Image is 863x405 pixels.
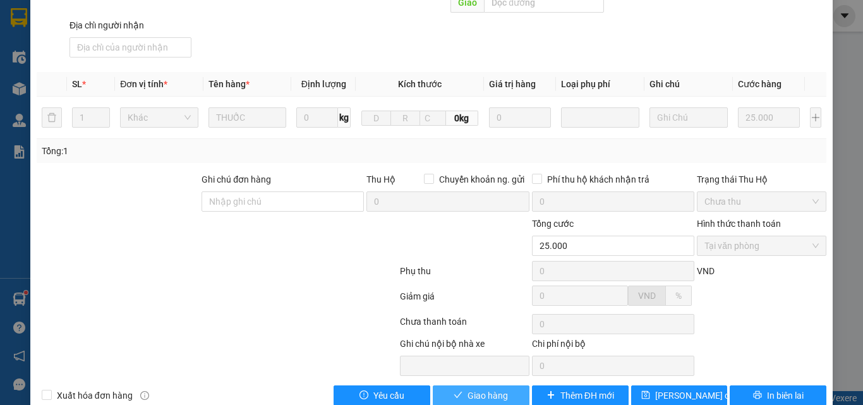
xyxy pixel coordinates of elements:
[704,192,819,211] span: Chưa thu
[361,111,391,126] input: D
[202,174,271,184] label: Ghi chú đơn hàng
[42,144,334,158] div: Tổng: 1
[560,389,614,402] span: Thêm ĐH mới
[446,111,478,126] span: 0kg
[390,111,420,126] input: R
[738,107,800,128] input: 0
[641,390,650,401] span: save
[697,266,715,276] span: VND
[52,389,138,402] span: Xuất hóa đơn hàng
[532,337,694,356] div: Chi phí nội bộ
[400,337,529,356] div: Ghi chú nội bộ nhà xe
[366,174,395,184] span: Thu Hộ
[489,79,536,89] span: Giá trị hàng
[644,72,733,97] th: Ghi chú
[338,107,351,128] span: kg
[208,79,250,89] span: Tên hàng
[69,18,191,32] div: Địa chỉ người nhận
[434,172,529,186] span: Chuyển khoản ng. gửi
[208,107,287,128] input: VD: Bàn, Ghế
[359,390,368,401] span: exclamation-circle
[301,79,346,89] span: Định lượng
[399,315,531,337] div: Chưa thanh toán
[753,390,762,401] span: printer
[810,107,821,128] button: plus
[398,79,442,89] span: Kích thước
[128,108,191,127] span: Khác
[697,219,781,229] label: Hình thức thanh toán
[675,291,682,301] span: %
[704,236,819,255] span: Tại văn phòng
[72,79,82,89] span: SL
[42,107,62,128] button: delete
[454,390,462,401] span: check
[532,219,574,229] span: Tổng cước
[738,79,782,89] span: Cước hàng
[468,389,508,402] span: Giao hàng
[69,37,191,57] input: Địa chỉ của người nhận
[546,390,555,401] span: plus
[140,391,149,400] span: info-circle
[655,389,775,402] span: [PERSON_NAME] chuyển hoàn
[202,191,364,212] input: Ghi chú đơn hàng
[542,172,655,186] span: Phí thu hộ khách nhận trả
[638,291,656,301] span: VND
[419,111,446,126] input: C
[489,107,551,128] input: 0
[649,107,728,128] input: Ghi Chú
[120,79,167,89] span: Đơn vị tính
[697,172,826,186] div: Trạng thái Thu Hộ
[373,389,404,402] span: Yêu cầu
[556,72,644,97] th: Loại phụ phí
[399,264,531,286] div: Phụ thu
[767,389,804,402] span: In biên lai
[399,289,531,311] div: Giảm giá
